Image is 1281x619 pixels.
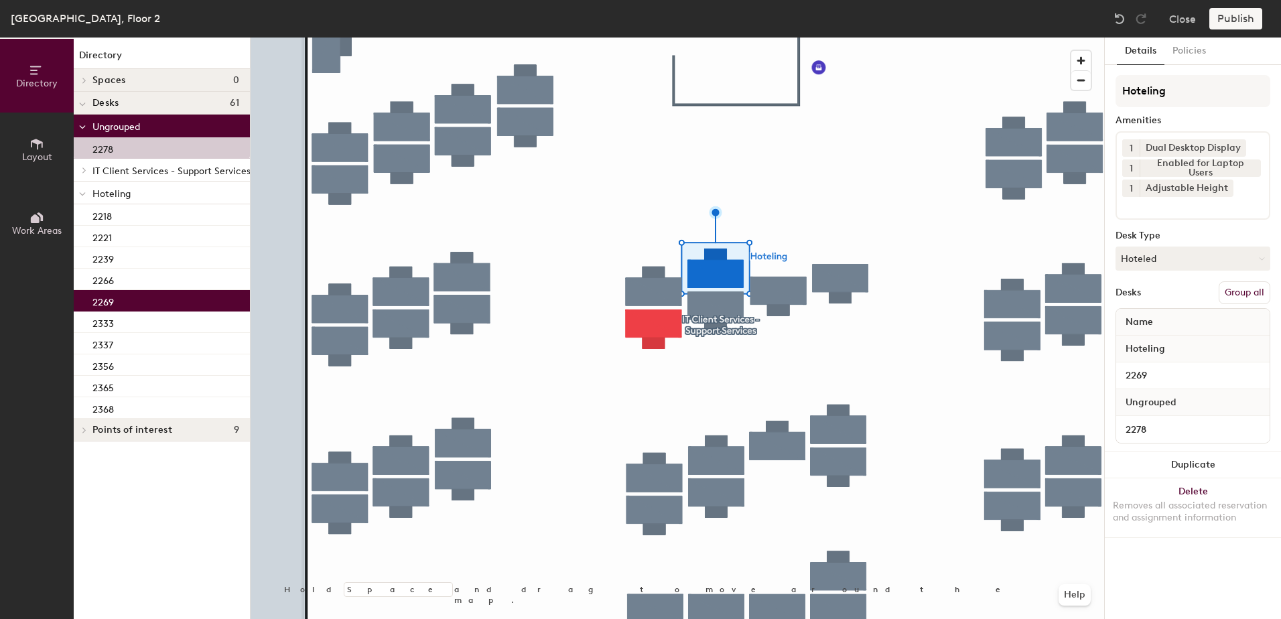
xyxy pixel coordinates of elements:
[1105,478,1281,537] button: DeleteRemoves all associated reservation and assignment information
[92,121,140,133] span: Ungrouped
[1116,287,1141,298] div: Desks
[92,379,114,394] p: 2365
[234,425,239,435] span: 9
[92,314,114,330] p: 2333
[1130,182,1133,196] span: 1
[1119,420,1267,439] input: Unnamed desk
[22,151,52,163] span: Layout
[92,188,131,200] span: Hoteling
[1219,281,1270,304] button: Group all
[92,250,114,265] p: 2239
[12,225,62,236] span: Work Areas
[1105,452,1281,478] button: Duplicate
[1119,366,1267,385] input: Unnamed desk
[1116,247,1270,271] button: Hoteled
[92,207,112,222] p: 2218
[1122,139,1140,157] button: 1
[1134,12,1148,25] img: Redo
[16,78,58,89] span: Directory
[1059,584,1091,606] button: Help
[1119,310,1160,334] span: Name
[92,140,113,155] p: 2278
[92,400,114,415] p: 2368
[1117,38,1164,65] button: Details
[1122,180,1140,197] button: 1
[1113,12,1126,25] img: Undo
[1116,115,1270,126] div: Amenities
[1130,141,1133,155] span: 1
[1130,161,1133,176] span: 1
[92,228,112,244] p: 2221
[233,75,239,86] span: 0
[92,271,114,287] p: 2266
[92,293,114,308] p: 2269
[1116,230,1270,241] div: Desk Type
[1140,180,1233,197] div: Adjustable Height
[92,357,114,372] p: 2356
[1113,500,1273,524] div: Removes all associated reservation and assignment information
[1122,159,1140,177] button: 1
[1164,38,1214,65] button: Policies
[1140,139,1246,157] div: Dual Desktop Display
[230,98,239,109] span: 61
[11,10,160,27] div: [GEOGRAPHIC_DATA], Floor 2
[74,48,250,69] h1: Directory
[1140,159,1261,177] div: Enabled for Laptop Users
[92,75,126,86] span: Spaces
[92,336,113,351] p: 2337
[92,425,172,435] span: Points of interest
[92,98,119,109] span: Desks
[1169,8,1196,29] button: Close
[92,165,251,177] span: IT Client Services - Support Services
[1119,391,1183,415] span: Ungrouped
[1119,337,1172,361] span: Hoteling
